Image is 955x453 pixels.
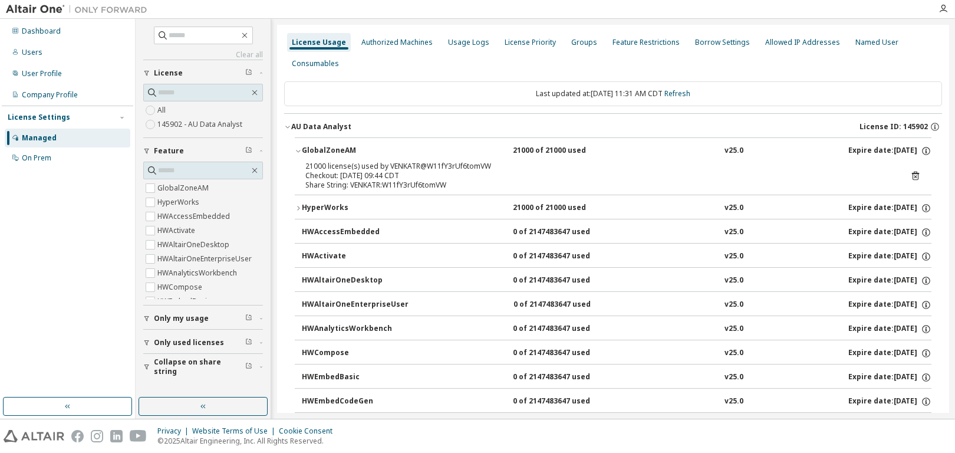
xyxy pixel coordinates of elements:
[6,4,153,15] img: Altair One
[157,426,192,436] div: Privacy
[725,275,743,286] div: v25.0
[848,396,931,407] div: Expire date: [DATE]
[302,396,408,407] div: HWEmbedCodeGen
[302,292,931,318] button: HWAltairOneEnterpriseUser0 of 2147483647 usedv25.0Expire date:[DATE]
[154,314,209,323] span: Only my usage
[725,203,743,214] div: v25.0
[725,324,743,334] div: v25.0
[361,38,433,47] div: Authorized Machines
[855,38,898,47] div: Named User
[513,372,619,383] div: 0 of 2147483647 used
[725,227,743,238] div: v25.0
[8,113,70,122] div: License Settings
[725,396,743,407] div: v25.0
[664,88,690,99] a: Refresh
[130,430,147,442] img: youtube.svg
[848,227,931,238] div: Expire date: [DATE]
[302,316,931,342] button: HWAnalyticsWorkbench0 of 2147483647 usedv25.0Expire date:[DATE]
[725,372,743,383] div: v25.0
[245,338,252,347] span: Clear filter
[245,68,252,78] span: Clear filter
[848,251,931,262] div: Expire date: [DATE]
[245,362,252,372] span: Clear filter
[157,195,202,209] label: HyperWorks
[848,324,931,334] div: Expire date: [DATE]
[157,103,168,117] label: All
[143,330,263,356] button: Only used licenses
[22,90,78,100] div: Company Profile
[848,203,931,214] div: Expire date: [DATE]
[157,280,205,294] label: HWCompose
[4,430,64,442] img: altair_logo.svg
[612,38,680,47] div: Feature Restrictions
[143,306,263,331] button: Only my usage
[295,195,931,221] button: HyperWorks21000 of 21000 usedv25.0Expire date:[DATE]
[695,38,750,47] div: Borrow Settings
[245,146,252,156] span: Clear filter
[154,68,183,78] span: License
[848,146,931,156] div: Expire date: [DATE]
[302,227,408,238] div: HWAccessEmbedded
[157,238,232,252] label: HWAltairOneDesktop
[22,69,62,78] div: User Profile
[505,38,556,47] div: License Priority
[302,372,408,383] div: HWEmbedBasic
[143,60,263,86] button: License
[725,300,743,310] div: v25.0
[302,251,408,262] div: HWActivate
[292,59,339,68] div: Consumables
[302,268,931,294] button: HWAltairOneDesktop0 of 2147483647 usedv25.0Expire date:[DATE]
[725,348,743,359] div: v25.0
[571,38,597,47] div: Groups
[302,275,408,286] div: HWAltairOneDesktop
[157,252,254,266] label: HWAltairOneEnterpriseUser
[143,354,263,380] button: Collapse on share string
[305,171,893,180] div: Checkout: [DATE] 09:44 CDT
[305,180,893,190] div: Share String: VENKATR:W11fY3rUf6tomVW
[302,348,408,359] div: HWCompose
[302,324,408,334] div: HWAnalyticsWorkbench
[302,219,931,245] button: HWAccessEmbedded0 of 2147483647 usedv25.0Expire date:[DATE]
[143,50,263,60] a: Clear all
[154,357,245,376] span: Collapse on share string
[848,348,931,359] div: Expire date: [DATE]
[245,314,252,323] span: Clear filter
[284,81,942,106] div: Last updated at: [DATE] 11:31 AM CDT
[157,436,340,446] p: © 2025 Altair Engineering, Inc. All Rights Reserved.
[71,430,84,442] img: facebook.svg
[513,203,619,214] div: 21000 of 21000 used
[157,224,197,238] label: HWActivate
[292,38,346,47] div: License Usage
[848,300,931,310] div: Expire date: [DATE]
[157,117,245,132] label: 145902 - AU Data Analyst
[22,27,61,36] div: Dashboard
[848,275,931,286] div: Expire date: [DATE]
[513,348,619,359] div: 0 of 2147483647 used
[157,266,239,280] label: HWAnalyticsWorkbench
[279,426,340,436] div: Cookie Consent
[157,181,211,195] label: GlobalZoneAM
[157,209,232,224] label: HWAccessEmbedded
[725,146,743,156] div: v25.0
[765,38,840,47] div: Allowed IP Addresses
[725,251,743,262] div: v25.0
[513,275,619,286] div: 0 of 2147483647 used
[305,162,893,171] div: 21000 license(s) used by VENKATR@W11fY3rUf6tomVW
[110,430,123,442] img: linkedin.svg
[302,146,408,156] div: GlobalZoneAM
[91,430,103,442] img: instagram.svg
[513,146,619,156] div: 21000 of 21000 used
[448,38,489,47] div: Usage Logs
[192,426,279,436] div: Website Terms of Use
[302,365,931,390] button: HWEmbedBasic0 of 2147483647 usedv25.0Expire date:[DATE]
[291,122,351,132] div: AU Data Analyst
[302,244,931,270] button: HWActivate0 of 2147483647 usedv25.0Expire date:[DATE]
[513,300,620,310] div: 0 of 2147483647 used
[302,300,409,310] div: HWAltairOneEnterpriseUser
[513,251,619,262] div: 0 of 2147483647 used
[154,146,184,156] span: Feature
[154,338,224,347] span: Only used licenses
[157,294,213,308] label: HWEmbedBasic
[284,114,942,140] button: AU Data AnalystLicense ID: 145902
[22,153,51,163] div: On Prem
